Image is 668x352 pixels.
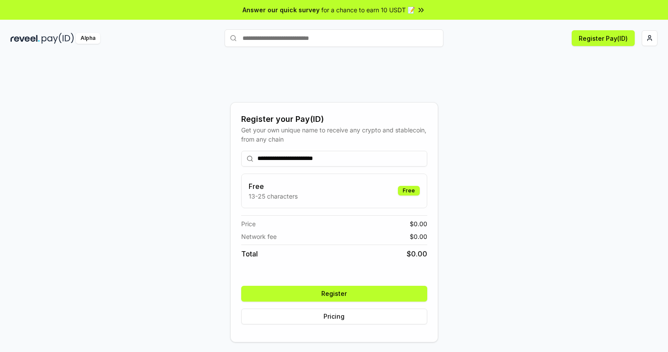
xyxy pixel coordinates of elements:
[243,5,320,14] span: Answer our quick survey
[410,219,427,228] span: $ 0.00
[321,5,415,14] span: for a chance to earn 10 USDT 📝
[249,192,298,201] p: 13-25 characters
[572,30,635,46] button: Register Pay(ID)
[241,286,427,302] button: Register
[241,113,427,125] div: Register your Pay(ID)
[241,232,277,241] span: Network fee
[241,125,427,144] div: Get your own unique name to receive any crypto and stablecoin, from any chain
[398,186,420,196] div: Free
[76,33,100,44] div: Alpha
[241,219,256,228] span: Price
[42,33,74,44] img: pay_id
[11,33,40,44] img: reveel_dark
[407,249,427,259] span: $ 0.00
[249,181,298,192] h3: Free
[241,309,427,324] button: Pricing
[241,249,258,259] span: Total
[410,232,427,241] span: $ 0.00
